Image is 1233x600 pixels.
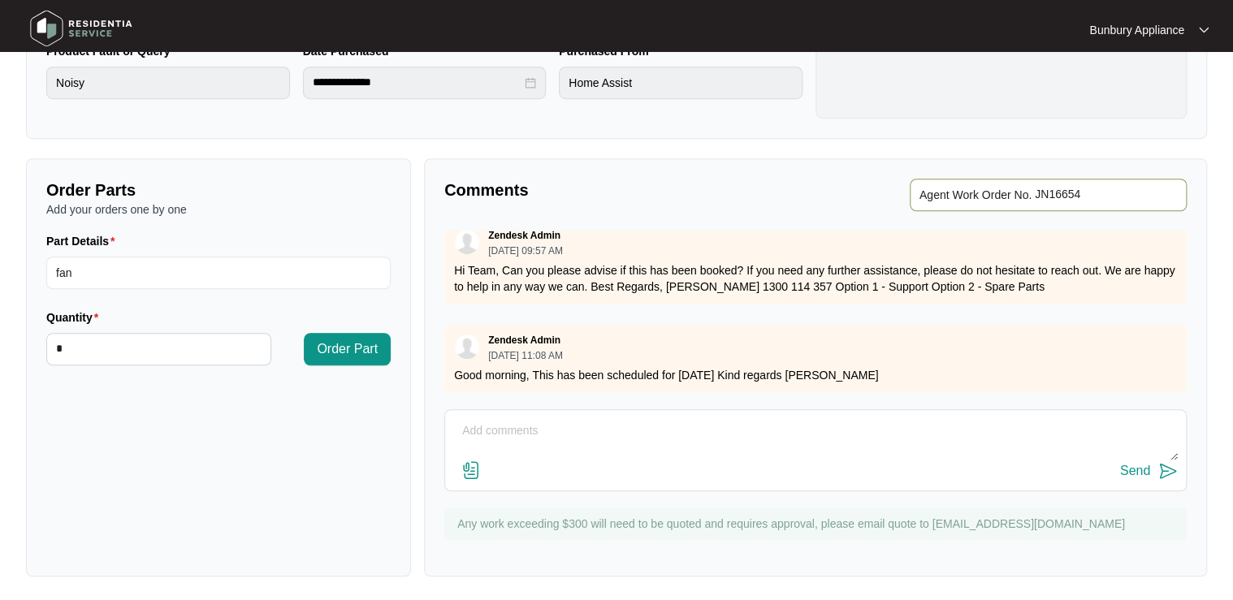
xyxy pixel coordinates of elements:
[1158,461,1178,481] img: send-icon.svg
[304,333,391,365] button: Order Part
[488,229,560,242] p: Zendesk Admin
[313,74,522,91] input: Date Purchased
[46,67,290,99] input: Product Fault or Query
[454,367,1177,383] p: Good morning, This has been scheduled for [DATE] Kind regards [PERSON_NAME]
[1120,464,1150,478] div: Send
[455,230,479,254] img: user.svg
[317,339,378,359] span: Order Part
[46,309,105,326] label: Quantity
[1035,185,1177,205] input: Add Agent Work Order No.
[1089,22,1184,38] p: Bunbury Appliance
[461,460,481,480] img: file-attachment-doc.svg
[454,262,1177,295] p: Hi Team, Can you please advise if this has been booked? If you need any further assistance, pleas...
[46,257,391,289] input: Part Details
[1120,460,1178,482] button: Send
[488,246,563,256] p: [DATE] 09:57 AM
[488,334,560,347] p: Zendesk Admin
[1199,26,1209,34] img: dropdown arrow
[488,351,563,360] p: [DATE] 11:08 AM
[24,4,138,53] img: residentia service logo
[444,179,804,201] p: Comments
[455,335,479,359] img: user.svg
[47,334,270,365] input: Quantity
[46,201,391,218] p: Add your orders one by one
[46,179,391,201] p: Order Parts
[919,185,1032,205] span: Agent Work Order No.
[559,67,803,99] input: Purchased From
[46,233,122,249] label: Part Details
[457,516,1179,532] p: Any work exceeding $300 will need to be quoted and requires approval, please email quote to [EMAI...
